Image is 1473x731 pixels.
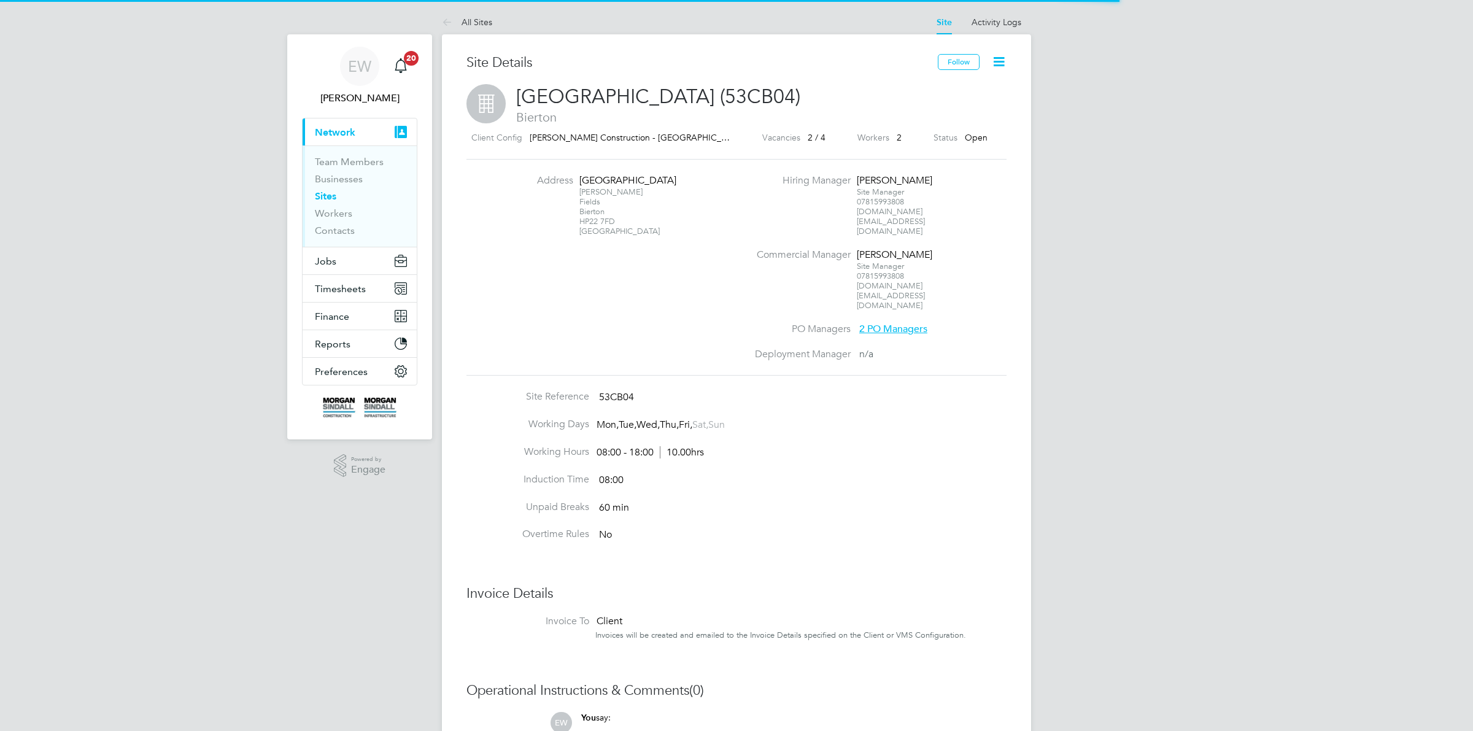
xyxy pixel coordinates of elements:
[595,615,1007,628] div: Client
[315,255,336,267] span: Jobs
[897,132,902,143] span: 2
[303,145,417,247] div: Network
[859,323,927,335] span: 2 PO Managers
[303,247,417,274] button: Jobs
[636,419,660,431] span: Wed,
[934,130,957,145] label: Status
[466,418,589,431] label: Working Days
[302,91,417,106] span: Emma Wells
[857,271,904,281] span: 07815993808
[471,130,522,145] label: Client Config
[303,330,417,357] button: Reports
[466,446,589,458] label: Working Hours
[599,529,612,541] span: No
[315,366,368,377] span: Preferences
[466,501,589,514] label: Unpaid Breaks
[599,392,634,404] span: 53CB04
[972,17,1021,28] a: Activity Logs
[748,174,851,187] label: Hiring Manager
[334,454,386,478] a: Powered byEngage
[315,338,350,350] span: Reports
[689,682,704,698] span: (0)
[348,58,371,74] span: EW
[597,419,619,431] span: Mon,
[660,419,679,431] span: Thu,
[748,348,851,361] label: Deployment Manager
[965,132,988,143] span: Open
[315,207,352,219] a: Workers
[303,358,417,385] button: Preferences
[748,323,851,336] label: PO Managers
[466,54,938,72] h3: Site Details
[303,303,417,330] button: Finance
[302,47,417,106] a: EW[PERSON_NAME]
[599,474,624,486] span: 08:00
[581,713,596,723] span: You
[315,225,355,236] a: Contacts
[466,615,589,628] label: Invoice To
[315,126,355,138] span: Network
[323,398,396,417] img: morgansindall-logo-retina.png
[857,187,904,197] span: Site Manager
[516,85,800,109] span: [GEOGRAPHIC_DATA] (53CB04)
[466,473,589,486] label: Induction Time
[857,280,925,311] span: [DOMAIN_NAME][EMAIL_ADDRESS][DOMAIN_NAME]
[530,132,809,143] span: [PERSON_NAME] Construction - [GEOGRAPHIC_DATA] Home Counties
[857,174,934,187] div: [PERSON_NAME]
[762,130,800,145] label: Vacancies
[660,446,704,458] span: 10.00hrs
[303,275,417,302] button: Timesheets
[466,528,589,541] label: Overtime Rules
[442,17,492,28] a: All Sites
[303,118,417,145] button: Network
[315,156,384,168] a: Team Members
[466,682,1007,700] h3: Operational Instructions & Comments
[315,173,363,185] a: Businesses
[404,51,419,66] span: 20
[302,398,417,417] a: Go to home page
[579,174,656,187] div: [GEOGRAPHIC_DATA]
[351,465,385,475] span: Engage
[315,283,366,295] span: Timesheets
[708,419,725,431] span: Sun
[506,174,573,187] label: Address
[287,34,432,439] nav: Main navigation
[857,196,904,207] span: 07815993808
[597,446,704,459] div: 08:00 - 18:00
[466,390,589,403] label: Site Reference
[937,17,952,28] a: Site
[315,190,336,202] a: Sites
[859,348,873,360] span: n/a
[619,419,636,431] span: Tue,
[466,585,1007,603] h3: Invoice Details
[595,630,1007,641] div: Invoices will be created and emailed to the Invoice Details specified on the Client or VMS Config...
[692,419,708,431] span: Sat,
[857,206,925,236] span: [DOMAIN_NAME][EMAIL_ADDRESS][DOMAIN_NAME]
[857,261,904,271] span: Site Manager
[389,47,413,86] a: 20
[351,454,385,465] span: Powered by
[579,187,656,236] div: [PERSON_NAME] Fields Bierton HP22 7FD [GEOGRAPHIC_DATA]
[679,419,692,431] span: Fri,
[808,132,825,143] span: 2 / 4
[466,109,1007,125] span: Bierton
[599,501,629,514] span: 60 min
[315,311,349,322] span: Finance
[857,249,934,261] div: [PERSON_NAME]
[938,54,980,70] button: Follow
[857,130,889,145] label: Workers
[748,249,851,261] label: Commercial Manager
